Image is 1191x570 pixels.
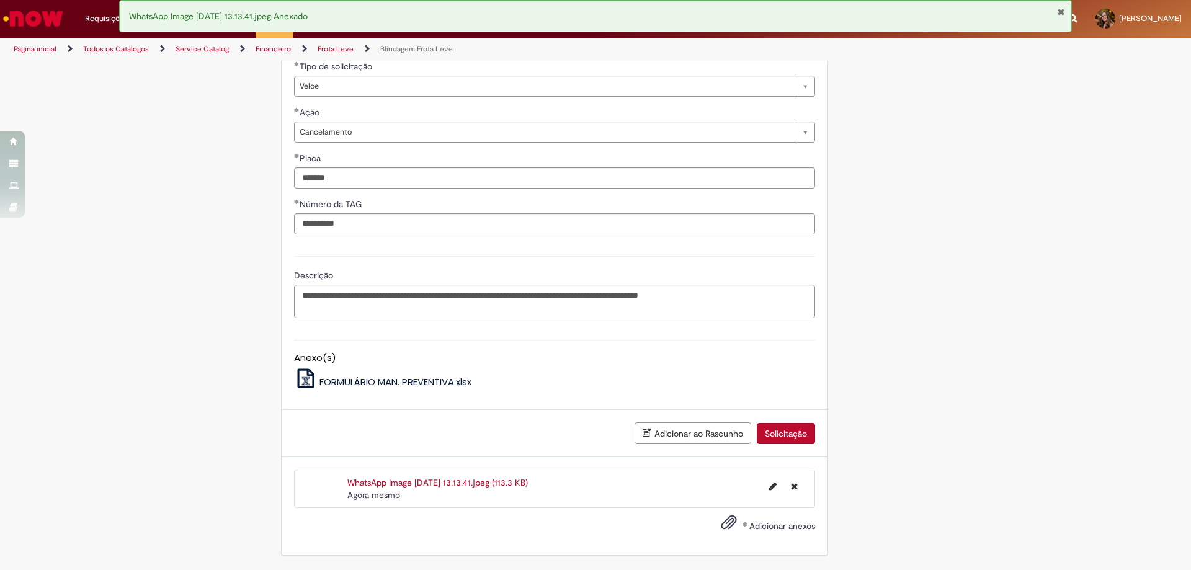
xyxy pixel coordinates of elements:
[380,44,453,54] a: Blindagem Frota Leve
[294,167,815,189] input: Placa
[318,44,354,54] a: Frota Leve
[635,422,751,444] button: Adicionar ao Rascunho
[294,61,300,66] span: Obrigatório Preenchido
[757,423,815,444] button: Solicitação
[294,270,336,281] span: Descrição
[1057,7,1065,17] button: Fechar Notificação
[294,107,300,112] span: Obrigatório Preenchido
[347,477,528,488] a: WhatsApp Image [DATE] 13.13.41.jpeg (113.3 KB)
[256,44,291,54] a: Financeiro
[319,375,471,388] span: FORMULÁRIO MAN. PREVENTIVA.xlsx
[85,12,128,25] span: Requisições
[294,199,300,204] span: Obrigatório Preenchido
[1119,13,1182,24] span: [PERSON_NAME]
[718,511,740,540] button: Adicionar anexos
[9,38,785,61] ul: Trilhas de página
[83,44,149,54] a: Todos os Catálogos
[1,6,65,31] img: ServiceNow
[347,489,400,501] span: Agora mesmo
[749,520,815,532] span: Adicionar anexos
[14,44,56,54] a: Página inicial
[129,11,308,22] span: WhatsApp Image [DATE] 13.13.41.jpeg Anexado
[300,153,323,164] span: Placa
[294,285,815,318] textarea: Descrição
[300,107,322,118] span: Ação
[783,476,805,496] button: Excluir WhatsApp Image 2025-09-30 at 13.13.41.jpeg
[176,44,229,54] a: Service Catalog
[294,353,815,363] h5: Anexo(s)
[300,198,364,210] span: Número da TAG
[294,213,815,234] input: Número da TAG
[300,122,790,142] span: Cancelamento
[762,476,784,496] button: Editar nome de arquivo WhatsApp Image 2025-09-30 at 13.13.41.jpeg
[294,375,472,388] a: FORMULÁRIO MAN. PREVENTIVA.xlsx
[300,76,790,96] span: Veloe
[347,489,400,501] time: 30/09/2025 14:23:33
[300,61,375,72] span: Tipo de solicitação
[294,153,300,158] span: Obrigatório Preenchido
